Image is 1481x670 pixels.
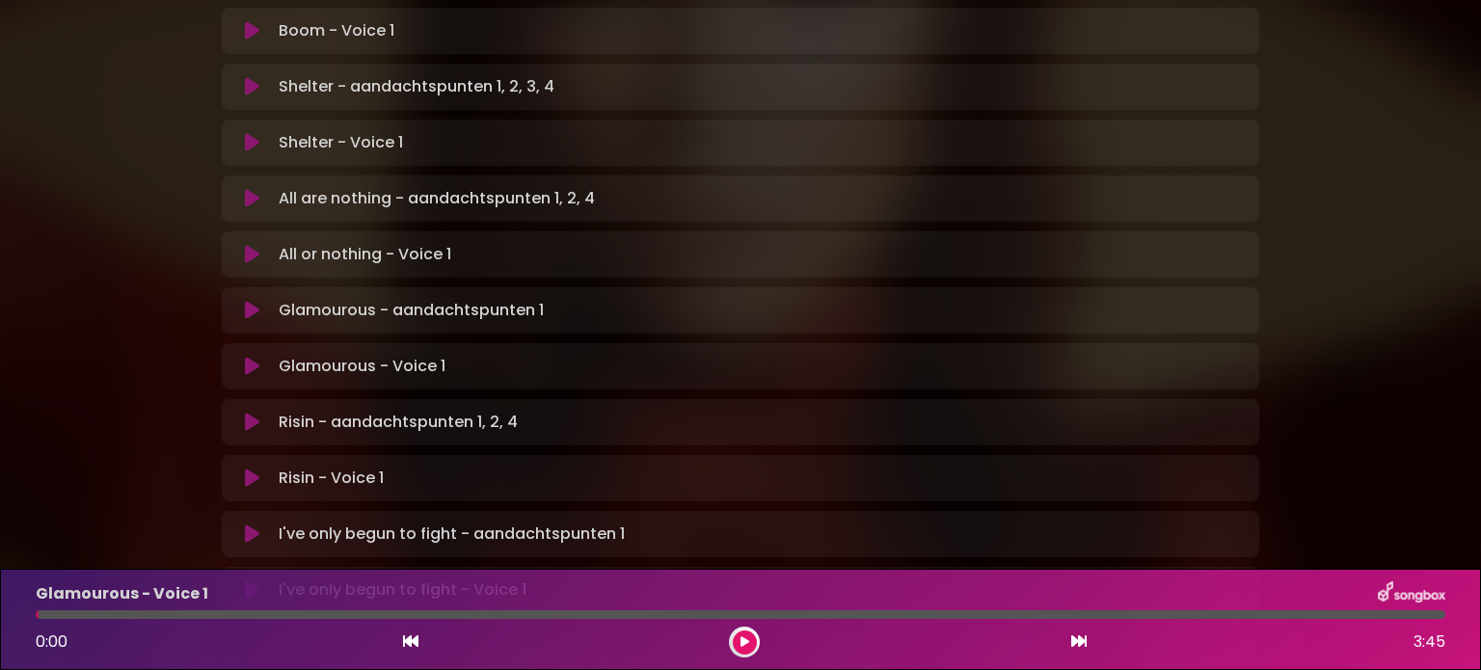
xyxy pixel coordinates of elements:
[279,299,544,322] p: Glamourous - aandachtspunten 1
[36,582,208,605] p: Glamourous - Voice 1
[279,19,394,42] p: Boom - Voice 1
[1378,581,1445,606] img: songbox-logo-white.png
[279,187,595,210] p: All are nothing - aandachtspunten 1, 2, 4
[279,523,625,546] p: I've only begun to fight - aandachtspunten 1
[279,131,403,154] p: Shelter - Voice 1
[279,467,384,490] p: Risin - Voice 1
[279,243,451,266] p: All or nothing - Voice 1
[1414,630,1445,654] span: 3:45
[279,75,554,98] p: Shelter - aandachtspunten 1, 2, 3, 4
[279,411,518,434] p: Risin - aandachtspunten 1, 2, 4
[279,355,445,378] p: Glamourous - Voice 1
[36,630,67,653] span: 0:00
